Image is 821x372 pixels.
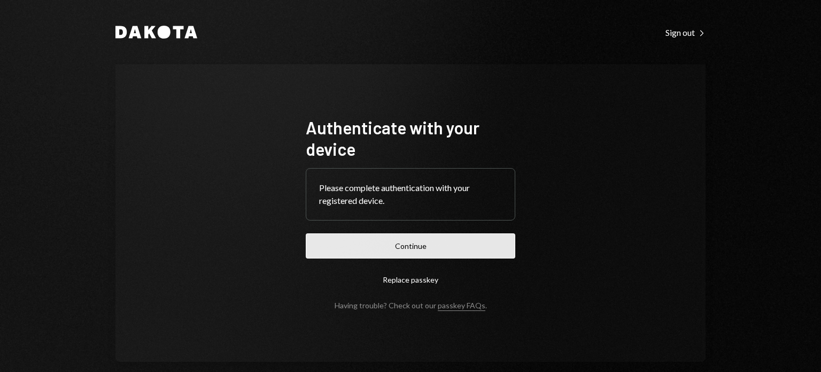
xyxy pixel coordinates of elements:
div: Sign out [665,27,706,38]
a: passkey FAQs [438,301,485,311]
button: Continue [306,233,515,259]
button: Replace passkey [306,267,515,292]
div: Having trouble? Check out our . [335,301,487,310]
a: Sign out [665,26,706,38]
h1: Authenticate with your device [306,117,515,160]
div: Please complete authentication with your registered device. [319,181,502,207]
